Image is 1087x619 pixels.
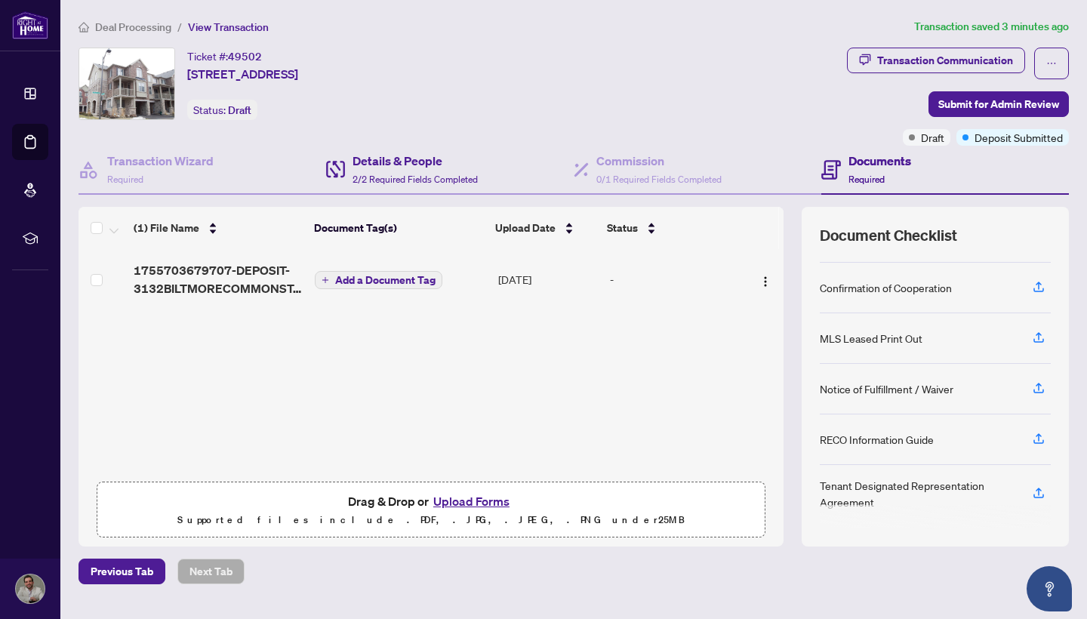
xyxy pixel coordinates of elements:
[975,129,1063,146] span: Deposit Submitted
[848,152,911,170] h4: Documents
[753,267,778,291] button: Logo
[177,18,182,35] li: /
[79,22,89,32] span: home
[877,48,1013,72] div: Transaction Communication
[820,380,953,397] div: Notice of Fulfillment / Waiver
[97,482,765,538] span: Drag & Drop orUpload FormsSupported files include .PDF, .JPG, .JPEG, .PNG under25MB
[79,48,174,119] img: IMG-W12300124_1.jpg
[928,91,1069,117] button: Submit for Admin Review
[187,65,298,83] span: [STREET_ADDRESS]
[107,174,143,185] span: Required
[134,220,199,236] span: (1) File Name
[596,152,722,170] h4: Commission
[847,48,1025,73] button: Transaction Communication
[95,20,171,34] span: Deal Processing
[107,152,214,170] h4: Transaction Wizard
[228,103,251,117] span: Draft
[914,18,1069,35] article: Transaction saved 3 minutes ago
[348,491,514,511] span: Drag & Drop or
[91,559,153,584] span: Previous Tab
[79,559,165,584] button: Previous Tab
[848,174,885,185] span: Required
[12,11,48,39] img: logo
[607,220,638,236] span: Status
[106,511,756,529] p: Supported files include .PDF, .JPG, .JPEG, .PNG under 25 MB
[308,207,490,249] th: Document Tag(s)
[134,261,303,297] span: 1755703679707-DEPOSIT-3132BILTMORECOMMONST.pdf
[177,559,245,584] button: Next Tab
[610,271,737,288] div: -
[820,477,1015,510] div: Tenant Designated Representation Agreement
[187,100,257,120] div: Status:
[1046,58,1057,69] span: ellipsis
[921,129,944,146] span: Draft
[1027,566,1072,611] button: Open asap
[228,50,262,63] span: 49502
[820,431,934,448] div: RECO Information Guide
[495,220,556,236] span: Upload Date
[322,276,329,284] span: plus
[820,225,957,246] span: Document Checklist
[315,271,442,289] button: Add a Document Tag
[128,207,308,249] th: (1) File Name
[820,279,952,296] div: Confirmation of Cooperation
[820,330,922,346] div: MLS Leased Print Out
[489,207,600,249] th: Upload Date
[335,275,436,285] span: Add a Document Tag
[596,174,722,185] span: 0/1 Required Fields Completed
[492,249,604,309] td: [DATE]
[188,20,269,34] span: View Transaction
[429,491,514,511] button: Upload Forms
[353,152,478,170] h4: Details & People
[187,48,262,65] div: Ticket #:
[759,276,771,288] img: Logo
[353,174,478,185] span: 2/2 Required Fields Completed
[315,270,442,290] button: Add a Document Tag
[938,92,1059,116] span: Submit for Admin Review
[601,207,740,249] th: Status
[16,574,45,603] img: Profile Icon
